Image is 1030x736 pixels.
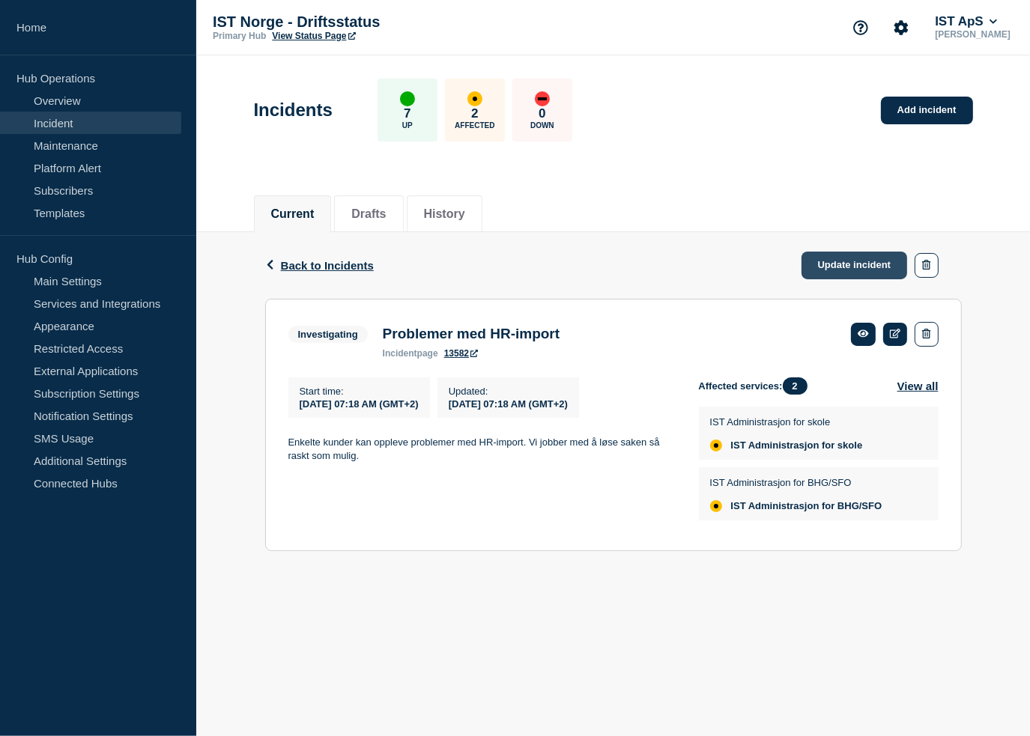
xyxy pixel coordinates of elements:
p: Primary Hub [213,31,266,41]
p: 7 [404,106,411,121]
p: 0 [539,106,545,121]
button: IST ApS [932,14,1000,29]
p: Enkelte kunder kan oppleve problemer med HR-import. Vi jobber med å løse saken så raskt som mulig. [288,436,675,463]
button: History [424,207,465,221]
div: down [535,91,550,106]
p: Up [402,121,413,130]
h1: Incidents [254,100,333,121]
p: IST Norge - Driftsstatus [213,13,512,31]
button: Support [845,12,876,43]
span: incident [383,348,417,359]
h3: Problemer med HR-import [383,326,560,342]
div: affected [710,440,722,451]
p: Affected [455,121,494,130]
div: [DATE] 07:18 AM (GMT+2) [449,397,568,410]
div: affected [710,500,722,512]
div: affected [467,91,482,106]
p: IST Administrasjon for skole [710,416,863,428]
a: Add incident [881,97,973,124]
span: IST Administrasjon for skole [731,440,863,451]
button: Account settings [885,12,917,43]
p: 2 [471,106,478,121]
a: View Status Page [272,31,355,41]
button: Drafts [351,207,386,221]
p: Down [530,121,554,130]
span: Back to Incidents [281,259,374,272]
p: Updated : [449,386,568,397]
span: Affected services: [699,377,815,395]
p: [PERSON_NAME] [932,29,1014,40]
span: Investigating [288,326,368,343]
p: IST Administrasjon for BHG/SFO [710,477,882,488]
p: page [383,348,438,359]
button: View all [897,377,939,395]
button: Current [271,207,315,221]
a: 13582 [444,348,478,359]
span: 2 [783,377,808,395]
div: up [400,91,415,106]
p: Start time : [300,386,419,397]
span: [DATE] 07:18 AM (GMT+2) [300,398,419,410]
button: Back to Incidents [265,259,374,272]
a: Update incident [802,252,908,279]
span: IST Administrasjon for BHG/SFO [731,500,882,512]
